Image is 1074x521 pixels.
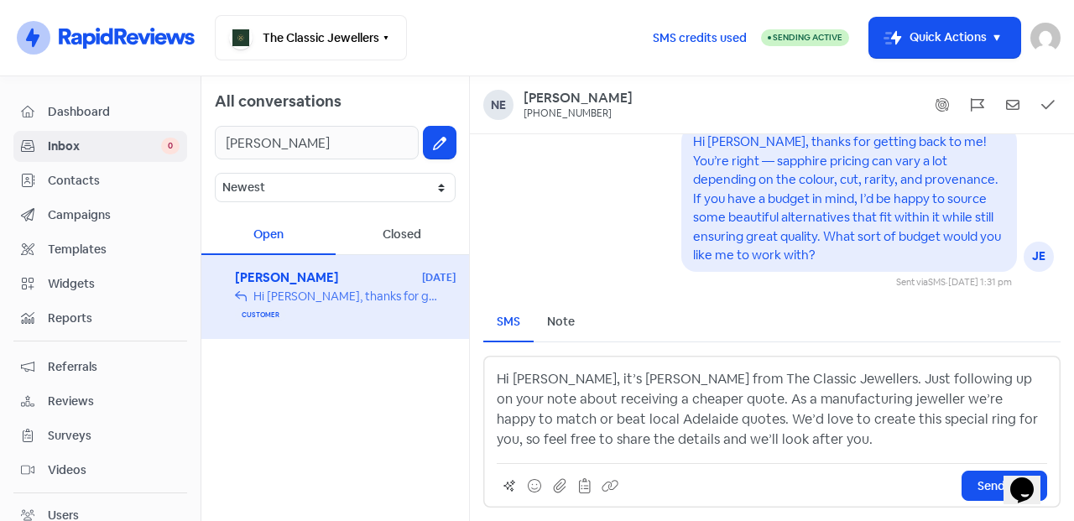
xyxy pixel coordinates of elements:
[948,275,1012,289] div: [DATE] 1:31 pm
[13,96,187,128] a: Dashboard
[524,107,612,121] div: [PHONE_NUMBER]
[13,234,187,265] a: Templates
[773,32,842,43] span: Sending Active
[639,28,761,45] a: SMS credits used
[13,131,187,162] a: Inbox 0
[215,126,419,159] input: Search...
[1030,23,1061,53] img: User
[483,90,514,120] div: Ne
[928,276,946,288] span: SMS
[1035,92,1061,117] button: Mark as closed
[13,200,187,231] a: Campaigns
[48,427,180,445] span: Surveys
[48,358,180,376] span: Referrals
[978,477,1031,495] span: Send SMS
[48,275,180,293] span: Widgets
[497,313,520,331] div: SMS
[1000,92,1025,117] button: Mark as unread
[693,133,1004,263] pre: Hi [PERSON_NAME], thanks for getting back to me! You’re right — sapphire pricing can vary a lot d...
[547,313,575,331] div: Note
[869,18,1020,58] button: Quick Actions
[48,206,180,224] span: Campaigns
[48,310,180,327] span: Reports
[13,386,187,417] a: Reviews
[215,15,407,60] button: The Classic Jewellers
[653,29,747,47] span: SMS credits used
[48,241,180,258] span: Templates
[48,393,180,410] span: Reviews
[13,165,187,196] a: Contacts
[1024,242,1054,272] div: JE
[1004,454,1057,504] iframe: chat widget
[524,90,633,107] a: [PERSON_NAME]
[161,138,180,154] span: 0
[13,420,187,451] a: Surveys
[962,471,1047,501] button: Send SMS
[215,91,341,111] span: All conversations
[48,172,180,190] span: Contacts
[497,369,1047,450] p: Hi [PERSON_NAME], it’s [PERSON_NAME] from The Classic Jewellers. Just following up on your note a...
[235,268,422,288] span: [PERSON_NAME]
[13,455,187,486] a: Videos
[201,216,336,255] div: Open
[48,138,161,155] span: Inbox
[930,92,955,117] button: Show system messages
[896,276,948,288] span: Sent via ·
[13,303,187,334] a: Reports
[422,270,456,285] span: [DATE]
[235,308,286,321] span: Customer
[48,103,180,121] span: Dashboard
[13,352,187,383] a: Referrals
[336,216,470,255] div: Closed
[48,461,180,479] span: Videos
[13,268,187,300] a: Widgets
[761,28,849,48] a: Sending Active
